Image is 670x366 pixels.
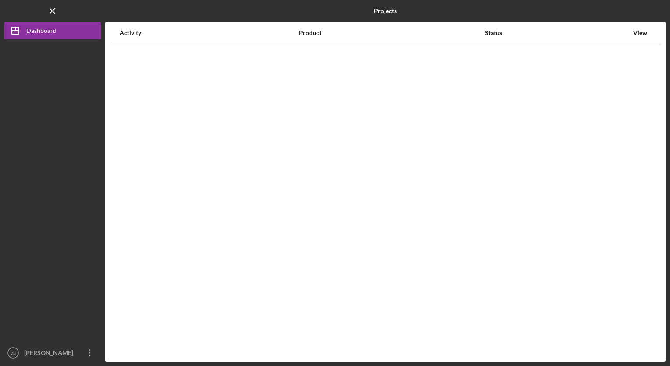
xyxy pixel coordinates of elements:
div: Dashboard [26,22,57,42]
div: Product [299,29,485,36]
div: Activity [120,29,298,36]
div: View [629,29,651,36]
b: Projects [374,7,397,14]
div: Status [485,29,628,36]
div: [PERSON_NAME] [22,344,79,364]
button: Dashboard [4,22,101,39]
text: VB [11,351,16,355]
button: VB[PERSON_NAME] [4,344,101,362]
